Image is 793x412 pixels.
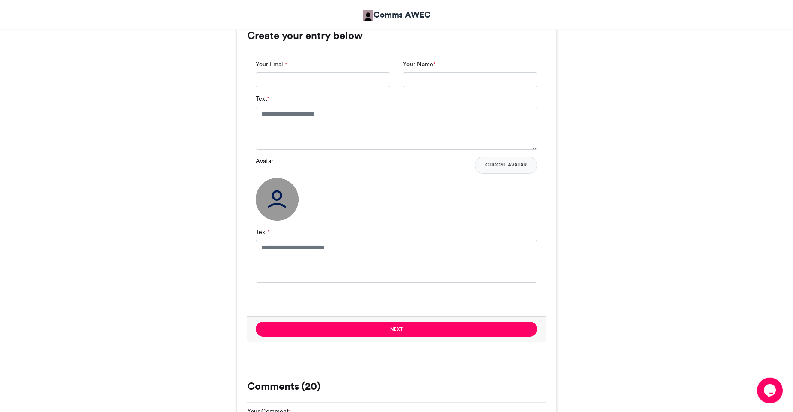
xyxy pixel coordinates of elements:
[475,157,537,174] button: Choose Avatar
[256,60,287,69] label: Your Email
[363,9,431,21] a: Comms AWEC
[256,94,269,103] label: Text
[363,10,373,21] img: Comms AWEC
[256,157,273,166] label: Avatar
[256,228,269,237] label: Text
[247,381,546,391] h3: Comments (20)
[403,60,435,69] label: Your Name
[256,322,537,337] button: Next
[757,378,784,403] iframe: chat widget
[247,30,546,41] h3: Create your entry below
[256,178,299,221] img: user_circle.png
